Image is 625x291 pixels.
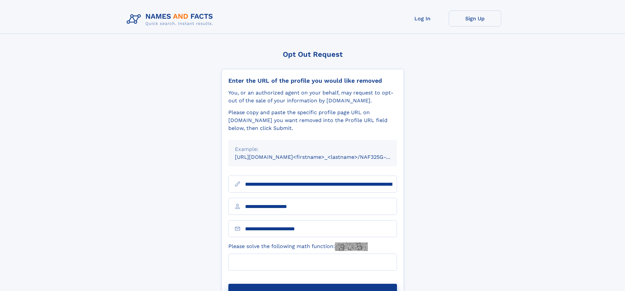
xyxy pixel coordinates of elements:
a: Sign Up [449,10,501,27]
small: [URL][DOMAIN_NAME]<firstname>_<lastname>/NAF325G-xxxxxxxx [235,154,409,160]
label: Please solve the following math function: [228,242,368,251]
div: Please copy and paste the specific profile page URL on [DOMAIN_NAME] you want removed into the Pr... [228,109,397,132]
div: Enter the URL of the profile you would like removed [228,77,397,84]
div: You, or an authorized agent on your behalf, may request to opt-out of the sale of your informatio... [228,89,397,105]
img: Logo Names and Facts [124,10,219,28]
div: Opt Out Request [221,50,404,58]
a: Log In [396,10,449,27]
div: Example: [235,145,390,153]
